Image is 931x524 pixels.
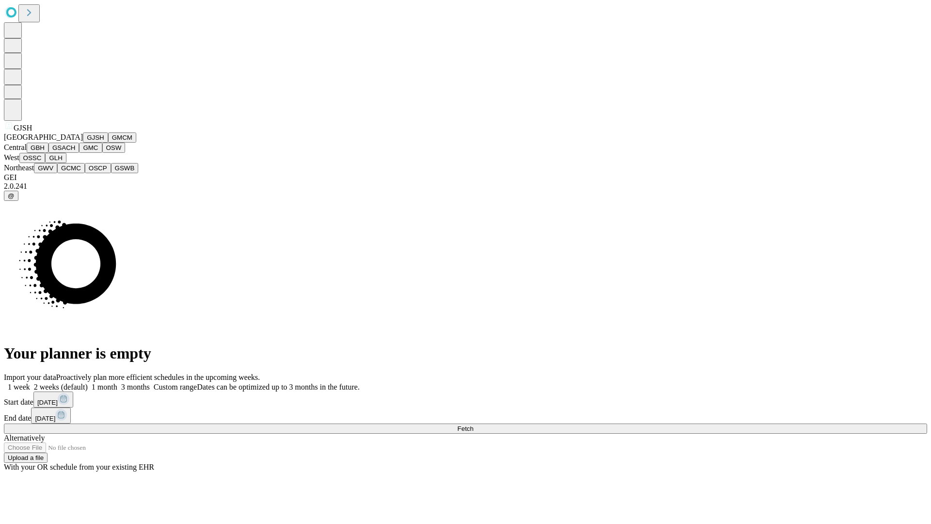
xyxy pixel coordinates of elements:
[37,399,58,406] span: [DATE]
[34,163,57,173] button: GWV
[4,453,48,463] button: Upload a file
[4,392,927,408] div: Start date
[108,132,136,143] button: GMCM
[8,192,15,199] span: @
[197,383,359,391] span: Dates can be optimized up to 3 months in the future.
[4,424,927,434] button: Fetch
[121,383,150,391] span: 3 months
[56,373,260,381] span: Proactively plan more efficient schedules in the upcoming weeks.
[4,143,27,151] span: Central
[35,415,55,422] span: [DATE]
[57,163,85,173] button: GCMC
[85,163,111,173] button: OSCP
[4,173,927,182] div: GEI
[4,373,56,381] span: Import your data
[4,408,927,424] div: End date
[31,408,71,424] button: [DATE]
[4,182,927,191] div: 2.0.241
[154,383,197,391] span: Custom range
[4,153,19,162] span: West
[48,143,79,153] button: GSACH
[4,344,927,362] h1: Your planner is empty
[45,153,66,163] button: GLH
[111,163,139,173] button: GSWB
[83,132,108,143] button: GJSH
[4,133,83,141] span: [GEOGRAPHIC_DATA]
[33,392,73,408] button: [DATE]
[102,143,126,153] button: OSW
[4,463,154,471] span: With your OR schedule from your existing EHR
[4,191,18,201] button: @
[19,153,46,163] button: OSSC
[4,164,34,172] span: Northeast
[79,143,102,153] button: GMC
[27,143,48,153] button: GBH
[457,425,473,432] span: Fetch
[4,434,45,442] span: Alternatively
[92,383,117,391] span: 1 month
[34,383,88,391] span: 2 weeks (default)
[14,124,32,132] span: GJSH
[8,383,30,391] span: 1 week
